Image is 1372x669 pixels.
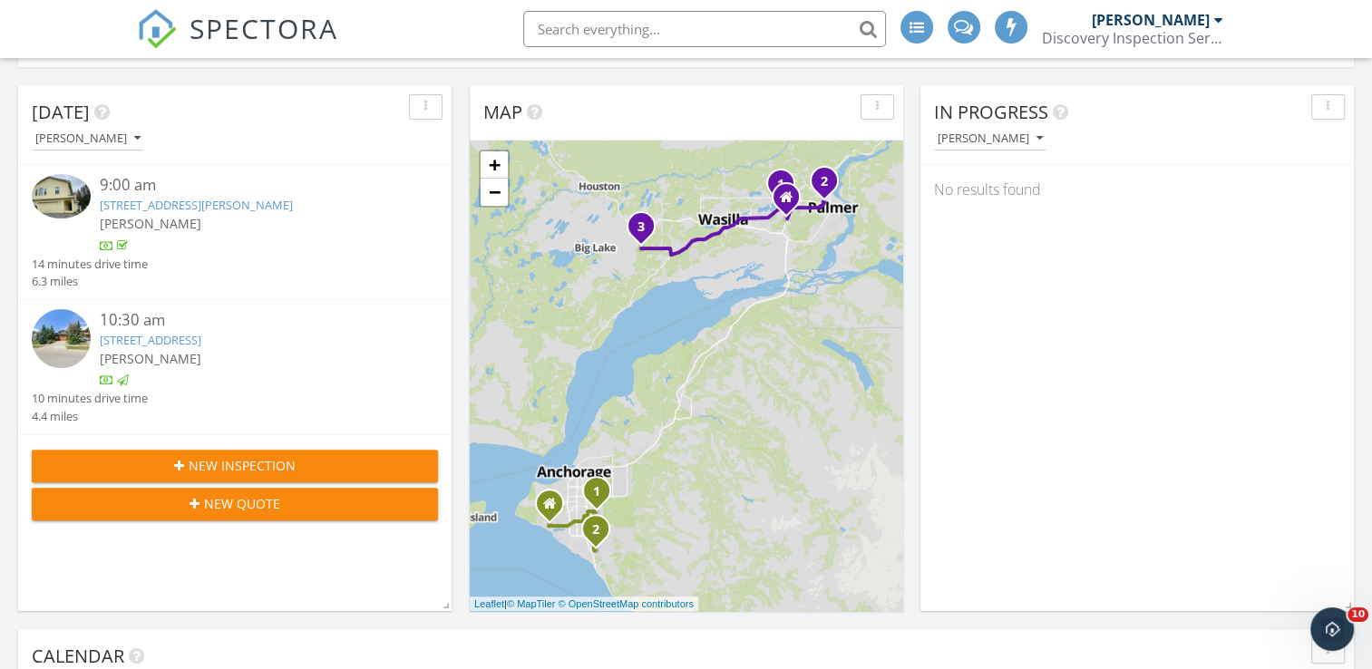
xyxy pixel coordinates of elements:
a: SPECTORA [137,24,338,63]
div: 220 Gloria St, Palmer, AK 99645 [824,180,835,191]
div: 2841 Legacy Dr, Anchorage, AK 99516 [596,528,607,539]
div: 14 minutes drive time [32,256,148,273]
i: 1 [777,179,784,191]
div: 6.3 miles [32,273,148,290]
i: 3 [637,221,645,234]
span: New Quote [204,494,280,513]
div: 10 minutes drive time [32,390,148,407]
span: Calendar [32,644,124,668]
span: 10 [1348,607,1368,622]
div: No results found [920,165,1354,214]
a: [STREET_ADDRESS][PERSON_NAME] [100,197,293,213]
div: 4.4 miles [32,408,148,425]
a: Leaflet [474,598,504,609]
div: 9465 W Hollywood Rd, Wasilla, AK 99623 [641,226,652,237]
img: streetview [32,309,91,368]
a: © MapTiler [507,598,556,609]
span: SPECTORA [190,9,338,47]
a: [STREET_ADDRESS] [100,332,201,348]
span: [PERSON_NAME] [100,215,201,232]
button: [PERSON_NAME] [934,127,1046,151]
span: Map [483,100,522,124]
i: 2 [592,524,599,537]
img: The Best Home Inspection Software - Spectora [137,9,177,49]
i: 1 [593,486,600,499]
a: Zoom in [481,151,508,179]
img: 9384662%2Freports%2F93f2ba88-cd1c-464e-af1c-bcc754ab27b1%2Fcover_photos%2F2F6A8g15ubtLL4WX6NHF%2F... [32,174,91,218]
div: 9:00 am [100,174,404,197]
a: Zoom out [481,179,508,206]
span: [PERSON_NAME] [100,350,201,367]
i: 2 [821,176,828,189]
div: [PERSON_NAME] [35,132,141,145]
a: © OpenStreetMap contributors [559,598,694,609]
button: New Quote [32,488,438,520]
span: In Progress [934,100,1048,124]
div: 4820 Kalenka Circle, Anchorage AK 99654 [550,503,560,514]
a: 10:30 am [STREET_ADDRESS] [PERSON_NAME] 10 minutes drive time 4.4 miles [32,309,438,425]
div: Discovery Inspection Services [1042,29,1223,47]
input: Search everything... [523,11,886,47]
span: [DATE] [32,100,90,124]
button: New Inspection [32,450,438,482]
div: | [470,596,698,612]
div: 10:30 am [100,309,404,332]
a: 9:00 am [STREET_ADDRESS][PERSON_NAME] [PERSON_NAME] 14 minutes drive time 6.3 miles [32,174,438,290]
div: [PERSON_NAME] [1092,11,1210,29]
button: [PERSON_NAME] [32,127,144,151]
span: New Inspection [189,456,296,475]
iframe: Intercom live chat [1310,607,1354,651]
div: 600 S Old Trunk Road, Palmer AK 99645 [786,197,797,208]
div: [PERSON_NAME] [938,132,1043,145]
div: 6901 Shane Pl, Anchorage, AK 99507 [597,490,608,501]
